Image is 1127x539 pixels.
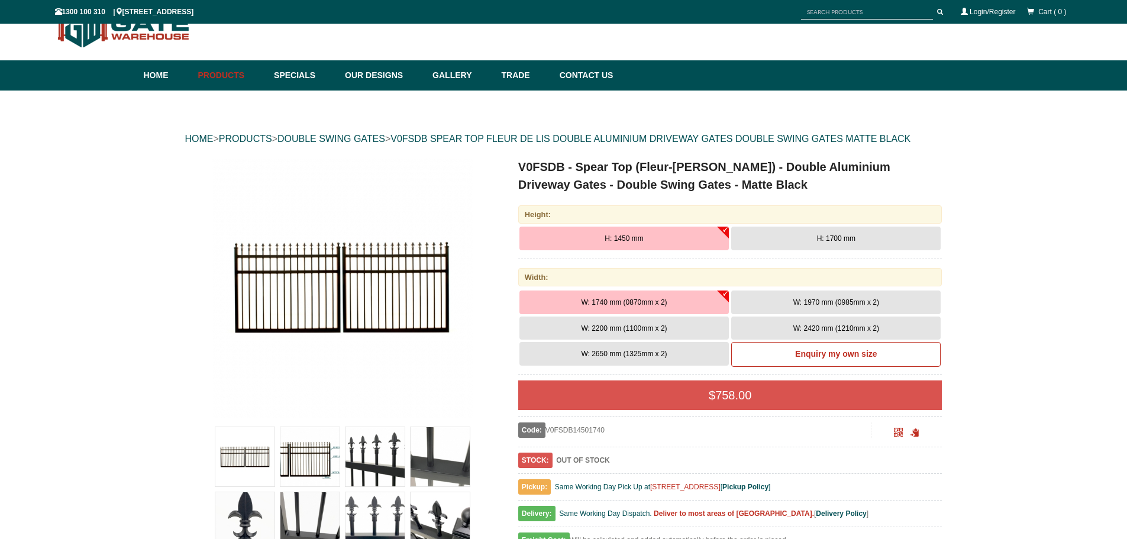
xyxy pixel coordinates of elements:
div: Width: [518,268,942,286]
span: W: 1740 mm (0870mm x 2) [581,298,667,306]
b: Deliver to most areas of [GEOGRAPHIC_DATA]. [654,509,814,518]
a: PRODUCTS [219,134,272,144]
span: Same Working Day Dispatch. [559,509,652,518]
a: Home [144,60,192,91]
button: H: 1450 mm [519,227,729,250]
span: H: 1700 mm [817,234,855,243]
span: Pickup: [518,479,551,495]
span: 1300 100 310 | [STREET_ADDRESS] [55,8,194,16]
span: Code: [518,422,545,438]
a: Specials [268,60,339,91]
div: [ ] [518,506,942,527]
a: HOME [185,134,214,144]
button: W: 1740 mm (0870mm x 2) [519,291,729,314]
a: Pickup Policy [722,483,768,491]
a: Delivery Policy [816,509,866,518]
a: V0FSDB - Spear Top (Fleur-de-lis) - Double Aluminium Driveway Gates - Double Swing Gates - Matte ... [186,158,499,418]
a: Our Designs [339,60,427,91]
a: V0FSDB SPEAR TOP FLEUR DE LIS DOUBLE ALUMINIUM DRIVEWAY GATES DOUBLE SWING GATES MATTE BLACK [390,134,910,144]
span: Cart ( 0 ) [1038,8,1066,16]
h1: V0FSDB - Spear Top (Fleur-[PERSON_NAME]) - Double Aluminium Driveway Gates - Double Swing Gates -... [518,158,942,193]
b: Enquiry my own size [795,349,877,359]
span: H: 1450 mm [605,234,643,243]
span: W: 2420 mm (1210mm x 2) [793,324,879,333]
div: V0FSDB14501740 [518,422,871,438]
span: STOCK: [518,453,553,468]
a: Products [192,60,269,91]
div: Height: [518,205,942,224]
a: DOUBLE SWING GATES [277,134,385,144]
button: W: 2200 mm (1100mm x 2) [519,317,729,340]
a: Login/Register [970,8,1015,16]
img: V0FSDB - Spear Top (Fleur-de-lis) - Double Aluminium Driveway Gates - Double Swing Gates - Matte ... [215,427,275,486]
a: Contact Us [554,60,613,91]
img: V0FSDB - Spear Top (Fleur-de-lis) - Double Aluminium Driveway Gates - Double Swing Gates - Matte ... [212,158,473,418]
a: Trade [495,60,553,91]
button: W: 2420 mm (1210mm x 2) [731,317,941,340]
span: 758.00 [715,389,751,402]
button: H: 1700 mm [731,227,941,250]
a: Enquiry my own size [731,342,941,367]
span: W: 2650 mm (1325mm x 2) [581,350,667,358]
img: V0FSDB - Spear Top (Fleur-de-lis) - Double Aluminium Driveway Gates - Double Swing Gates - Matte ... [280,427,340,486]
span: Same Working Day Pick Up at [ ] [555,483,771,491]
div: $ [518,380,942,410]
b: OUT OF STOCK [556,456,609,464]
span: W: 1970 mm (0985mm x 2) [793,298,879,306]
span: Delivery: [518,506,556,521]
img: V0FSDB - Spear Top (Fleur-de-lis) - Double Aluminium Driveway Gates - Double Swing Gates - Matte ... [345,427,405,486]
button: W: 1970 mm (0985mm x 2) [731,291,941,314]
input: SEARCH PRODUCTS [801,5,933,20]
span: W: 2200 mm (1100mm x 2) [581,324,667,333]
a: Gallery [427,60,495,91]
iframe: LiveChat chat widget [890,222,1127,498]
div: > > > [185,120,942,158]
a: [STREET_ADDRESS] [650,483,721,491]
img: V0FSDB - Spear Top (Fleur-de-lis) - Double Aluminium Driveway Gates - Double Swing Gates - Matte ... [411,427,470,486]
button: W: 2650 mm (1325mm x 2) [519,342,729,366]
